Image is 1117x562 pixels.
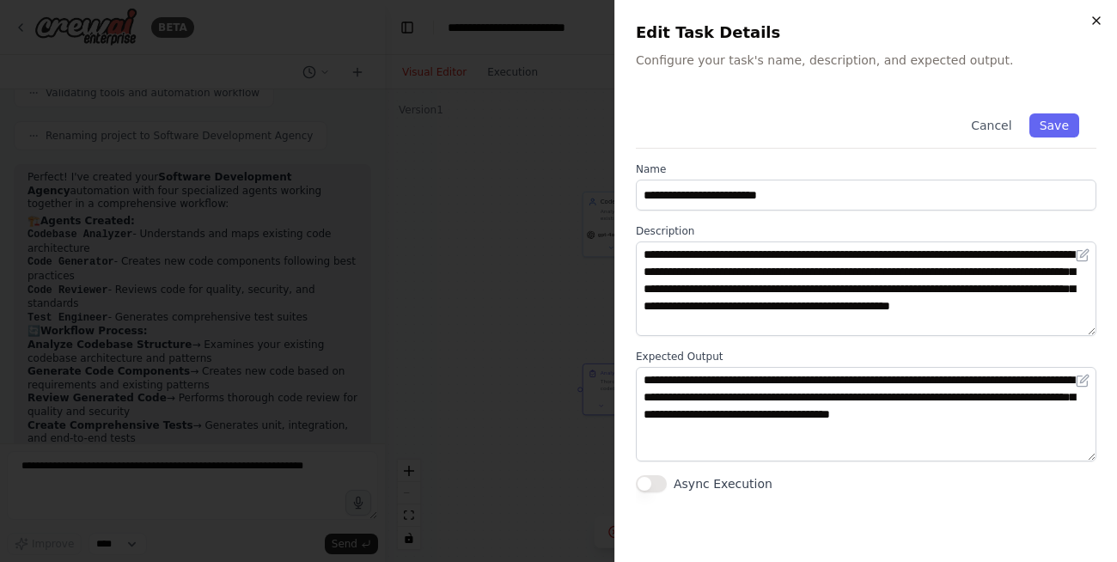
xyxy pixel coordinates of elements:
label: Description [636,224,1096,238]
label: Name [636,162,1096,176]
button: Cancel [961,113,1022,137]
button: Save [1029,113,1079,137]
button: Open in editor [1072,370,1093,391]
p: Configure your task's name, description, and expected output. [636,52,1096,69]
label: Expected Output [636,350,1096,363]
button: Open in editor [1072,245,1093,266]
h2: Edit Task Details [636,21,1096,45]
label: Async Execution [674,475,772,492]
